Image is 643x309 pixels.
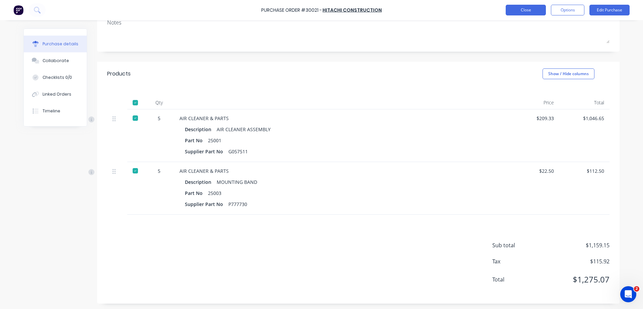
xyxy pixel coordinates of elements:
[492,275,543,284] span: Total
[149,115,169,122] div: 5
[551,5,584,15] button: Options
[543,241,610,249] span: $1,159.15
[217,124,271,134] div: AIR CLEANER ASSEMBLY
[217,177,257,187] div: MOUNTING BAND
[13,5,23,15] img: Factory
[492,257,543,265] span: Tax
[506,5,546,15] button: Close
[24,52,87,69] button: Collaborate
[43,91,71,97] div: Linked Orders
[543,68,594,79] button: Show / Hide columns
[43,58,69,64] div: Collaborate
[43,74,72,81] div: Checklists 0/0
[149,167,169,174] div: 5
[509,96,559,109] div: Price
[107,70,131,78] div: Products
[43,41,78,47] div: Purchase details
[185,177,217,187] div: Description
[543,273,610,286] span: $1,275.07
[620,286,636,302] iframe: Intercom live chat
[180,115,504,122] div: AIR CLEANER & PARTS
[323,7,382,13] a: HITACHI CONSTRUCTION
[24,86,87,103] button: Linked Orders
[228,147,248,156] div: G057511
[24,36,87,52] button: Purchase details
[543,257,610,265] span: $115.92
[185,199,228,209] div: Supplier Part No
[185,124,217,134] div: Description
[24,103,87,119] button: Timeline
[185,136,208,145] div: Part No
[261,7,322,14] div: Purchase Order #30021 -
[514,167,554,174] div: $22.50
[559,96,610,109] div: Total
[24,69,87,86] button: Checklists 0/0
[208,188,221,198] div: 25003
[565,115,604,122] div: $1,046.65
[180,167,504,174] div: AIR CLEANER & PARTS
[144,96,174,109] div: Qty
[228,199,247,209] div: P777730
[107,18,610,27] div: Notes
[43,108,60,114] div: Timeline
[589,5,630,15] button: Edit Purchase
[634,286,639,292] span: 2
[514,115,554,122] div: $209.33
[565,167,604,174] div: $112.50
[185,147,228,156] div: Supplier Part No
[492,241,543,249] span: Sub total
[185,188,208,198] div: Part No
[208,136,221,145] div: 25001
